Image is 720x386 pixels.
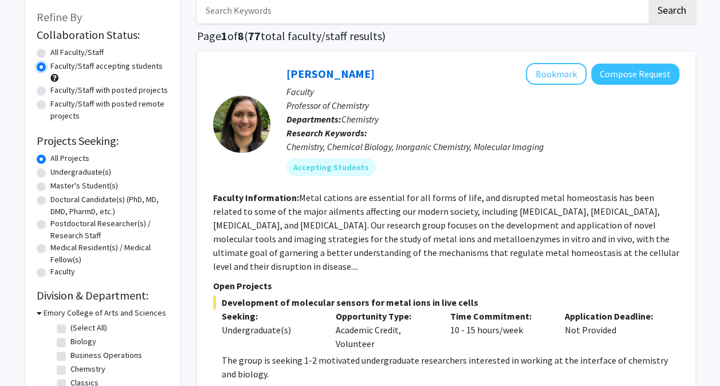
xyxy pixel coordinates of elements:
span: Refine By [37,10,82,24]
p: Application Deadline: [565,309,662,323]
p: Faculty [286,85,679,99]
p: Open Projects [213,279,679,293]
p: Seeking: [222,309,319,323]
label: Chemistry [70,363,105,375]
h2: Projects Seeking: [37,134,168,148]
a: [PERSON_NAME] [286,66,375,81]
label: Postdoctoral Researcher(s) / Research Staff [50,218,168,242]
h1: Page of ( total faculty/staff results) [197,29,695,43]
b: Faculty Information: [213,192,299,203]
div: 10 - 15 hours/week [442,309,556,350]
span: Chemistry [341,113,379,125]
span: 77 [248,29,261,43]
b: Departments: [286,113,341,125]
label: (Select All) [70,322,107,334]
div: Chemistry, Chemical Biology, Inorganic Chemistry, Molecular Imaging [286,140,679,153]
p: Time Commitment: [450,309,548,323]
h3: Emory College of Arts and Sciences [44,307,166,319]
span: 8 [238,29,244,43]
label: Doctoral Candidate(s) (PhD, MD, DMD, PharmD, etc.) [50,194,168,218]
label: Undergraduate(s) [50,166,111,178]
label: Master's Student(s) [50,180,118,192]
h2: Division & Department: [37,289,168,302]
p: The group is seeking 1-2 motivated undergraduate researchers interested in working at the interfa... [222,353,679,381]
button: Compose Request to Daniela Buccella [591,64,679,85]
span: Development of molecular sensors for metal ions in live cells [213,296,679,309]
label: Medical Resident(s) / Medical Fellow(s) [50,242,168,266]
iframe: Chat [9,334,49,377]
label: Business Operations [70,349,142,361]
label: Biology [70,336,96,348]
label: All Faculty/Staff [50,46,104,58]
p: Professor of Chemistry [286,99,679,112]
label: Faculty [50,266,75,278]
button: Add Daniela Buccella to Bookmarks [526,63,587,85]
h2: Collaboration Status: [37,28,168,42]
fg-read-more: Metal cations are essential for all forms of life, and disrupted metal homeostasis has been relat... [213,192,679,272]
div: Undergraduate(s) [222,323,319,337]
label: Faculty/Staff with posted projects [50,84,168,96]
b: Research Keywords: [286,127,367,139]
label: All Projects [50,152,89,164]
div: Academic Credit, Volunteer [327,309,442,350]
p: Opportunity Type: [336,309,433,323]
span: 1 [221,29,227,43]
label: Faculty/Staff accepting students [50,60,163,72]
mat-chip: Accepting Students [286,158,376,176]
div: Not Provided [556,309,671,350]
label: Faculty/Staff with posted remote projects [50,98,168,122]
